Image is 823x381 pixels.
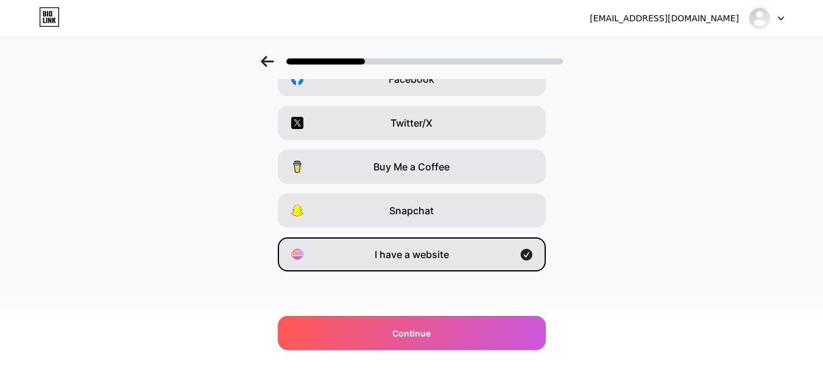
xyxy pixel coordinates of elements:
div: [EMAIL_ADDRESS][DOMAIN_NAME] [590,12,739,25]
span: Twitter/X [390,116,433,130]
span: I have a website [375,247,449,262]
img: flouranennes32 [748,7,771,30]
span: Snapchat [389,203,434,218]
span: Facebook [389,72,434,86]
span: Buy Me a Coffee [373,159,450,174]
span: Continue [392,327,431,340]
